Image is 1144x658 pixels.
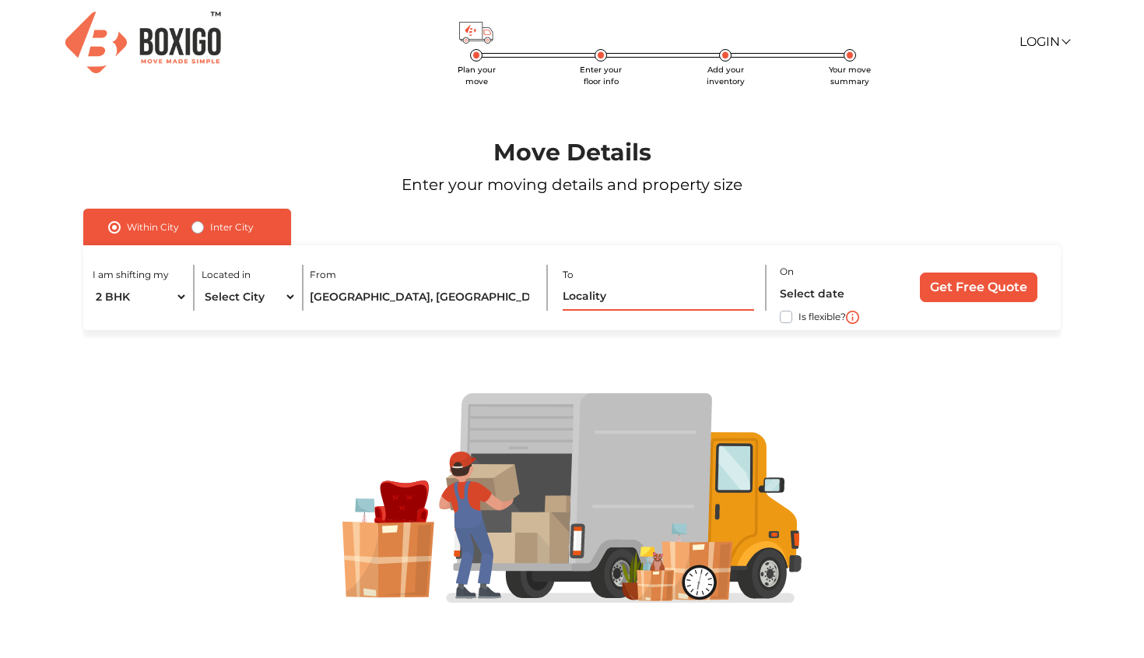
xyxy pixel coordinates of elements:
[829,65,871,86] span: Your move summary
[65,12,221,73] img: Boxigo
[563,268,574,282] label: To
[798,308,846,324] label: Is flexible?
[1019,34,1069,49] a: Login
[46,139,1098,167] h1: Move Details
[580,65,622,86] span: Enter your floor info
[310,268,336,282] label: From
[93,268,169,282] label: I am shifting my
[563,283,754,311] input: Locality
[46,173,1098,196] p: Enter your moving details and property size
[458,65,496,86] span: Plan your move
[202,268,251,282] label: Located in
[127,218,179,237] label: Within City
[780,280,893,308] input: Select date
[210,218,254,237] label: Inter City
[846,311,859,324] img: i
[707,65,745,86] span: Add your inventory
[780,265,794,279] label: On
[310,283,533,311] input: Locality
[920,273,1037,302] input: Get Free Quote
